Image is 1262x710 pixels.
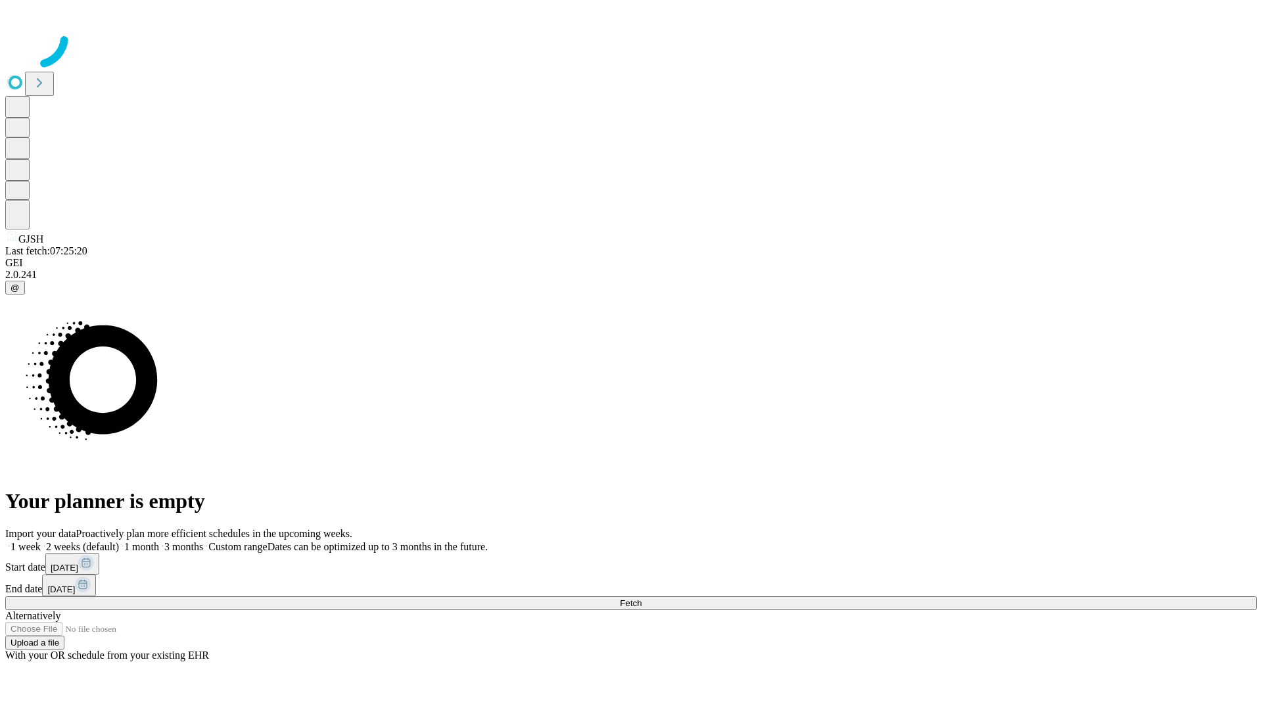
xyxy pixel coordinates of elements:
[5,269,1257,281] div: 2.0.241
[5,610,60,621] span: Alternatively
[268,541,488,552] span: Dates can be optimized up to 3 months in the future.
[42,575,96,596] button: [DATE]
[76,528,352,539] span: Proactively plan more efficient schedules in the upcoming weeks.
[5,636,64,650] button: Upload a file
[46,541,119,552] span: 2 weeks (default)
[51,563,78,573] span: [DATE]
[18,233,43,245] span: GJSH
[47,584,75,594] span: [DATE]
[11,283,20,293] span: @
[5,489,1257,513] h1: Your planner is empty
[124,541,159,552] span: 1 month
[5,575,1257,596] div: End date
[45,553,99,575] button: [DATE]
[5,245,87,256] span: Last fetch: 07:25:20
[5,650,209,661] span: With your OR schedule from your existing EHR
[11,541,41,552] span: 1 week
[5,257,1257,269] div: GEI
[164,541,203,552] span: 3 months
[5,528,76,539] span: Import your data
[5,553,1257,575] div: Start date
[5,281,25,295] button: @
[5,596,1257,610] button: Fetch
[620,598,642,608] span: Fetch
[208,541,267,552] span: Custom range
